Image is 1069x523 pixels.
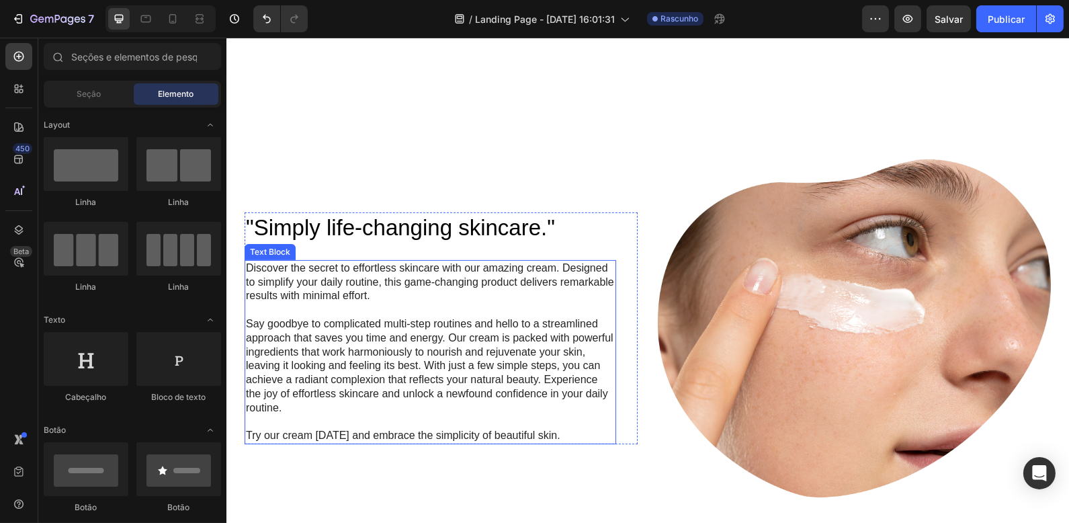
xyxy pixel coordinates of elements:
[469,13,472,25] font: /
[927,5,971,32] button: Salvar
[168,502,190,512] font: Botão
[76,197,97,207] font: Linha
[253,5,308,32] div: Desfazer/Refazer
[76,282,97,292] font: Linha
[44,425,66,435] font: Botão
[5,5,100,32] button: 7
[44,43,221,70] input: Seções e elementos de pesquisa
[66,392,107,402] font: Cabeçalho
[159,89,194,99] font: Elemento
[169,282,189,292] font: Linha
[226,38,1069,523] iframe: Área de design
[15,144,30,153] font: 450
[13,247,29,256] font: Beta
[988,13,1025,25] font: Publicar
[431,122,824,460] img: gempages_432750572815254551-d5737b50-4723-42f3-8da3-d0a14c0139b9.png
[976,5,1036,32] button: Publicar
[935,13,963,25] font: Salvar
[169,197,189,207] font: Linha
[75,502,97,512] font: Botão
[44,120,70,130] font: Layout
[1023,457,1056,489] div: Abra o Intercom Messenger
[200,309,221,331] span: Alternar aberto
[88,12,94,26] font: 7
[44,315,65,325] font: Texto
[77,89,101,99] font: Seção
[660,13,698,24] font: Rascunho
[200,419,221,441] span: Alternar aberto
[475,13,615,25] font: Landing Page - [DATE] 16:01:31
[152,392,206,402] font: Bloco de texto
[200,114,221,136] span: Alternar aberto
